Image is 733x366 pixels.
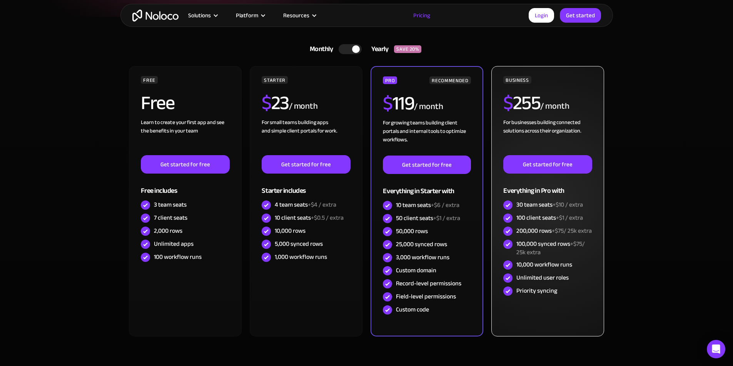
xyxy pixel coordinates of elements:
div: Everything in Starter with [383,174,471,199]
div: For businesses building connected solutions across their organization. ‍ [503,118,592,155]
span: $ [262,85,271,121]
div: FREE [141,76,158,84]
h2: 119 [383,94,414,113]
div: RECOMMENDED [429,76,471,84]
div: Unlimited user roles [516,273,569,282]
div: 3,000 workflow runs [396,253,449,262]
span: +$75/ 25k extra [516,238,585,258]
div: 100 client seats [516,214,583,222]
div: Free includes [141,174,229,199]
div: Custom code [396,305,429,314]
div: PRO [383,76,397,84]
span: +$1 / extra [556,212,583,224]
span: +$10 / extra [553,199,583,210]
div: STARTER [262,76,287,84]
h2: 255 [503,93,540,113]
h2: 23 [262,93,289,113]
a: Pricing [404,10,440,20]
div: Record-level permissions [396,279,461,288]
div: 100 workflow runs [154,253,202,261]
div: Platform [236,10,258,20]
div: BUSINESS [503,76,531,84]
h2: Free [141,93,174,113]
span: +$1 / extra [433,212,460,224]
div: SAVE 20% [394,45,421,53]
div: Platform [226,10,274,20]
div: / month [289,100,318,113]
div: Open Intercom Messenger [707,340,725,358]
a: Get started for free [141,155,229,174]
span: $ [383,85,392,121]
div: Yearly [362,43,394,55]
div: 10 team seats [396,201,459,209]
a: Get started [560,8,601,23]
div: 50 client seats [396,214,460,222]
div: / month [414,101,443,113]
div: 25,000 synced rows [396,240,447,248]
div: 50,000 rows [396,227,428,235]
span: +$75/ 25k extra [552,225,592,237]
div: For growing teams building client portals and internal tools to optimize workflows. [383,119,471,156]
div: Custom domain [396,266,436,275]
div: Monthly [300,43,339,55]
div: Resources [283,10,309,20]
div: Everything in Pro with [503,174,592,199]
div: 4 team seats [275,200,336,209]
span: +$4 / extra [308,199,336,210]
span: $ [503,85,513,121]
div: 30 team seats [516,200,583,209]
div: 3 team seats [154,200,187,209]
div: 10,000 rows [275,227,306,235]
div: Learn to create your first app and see the benefits in your team ‍ [141,118,229,155]
a: Login [529,8,554,23]
div: 10 client seats [275,214,344,222]
div: 1,000 workflow runs [275,253,327,261]
div: Priority syncing [516,287,557,295]
a: Get started for free [503,155,592,174]
div: 200,000 rows [516,227,592,235]
div: For small teams building apps and simple client portals for work. ‍ [262,118,350,155]
div: 5,000 synced rows [275,240,323,248]
div: 100,000 synced rows [516,240,592,257]
a: home [132,10,179,22]
div: Field-level permissions [396,292,456,301]
div: Solutions [188,10,211,20]
div: 7 client seats [154,214,187,222]
span: +$0.5 / extra [311,212,344,224]
div: 10,000 workflow runs [516,260,572,269]
div: 2,000 rows [154,227,182,235]
div: Unlimited apps [154,240,194,248]
a: Get started for free [262,155,350,174]
div: Resources [274,10,325,20]
div: / month [540,100,569,113]
div: Starter includes [262,174,350,199]
div: Solutions [179,10,226,20]
span: +$6 / extra [431,199,459,211]
a: Get started for free [383,156,471,174]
